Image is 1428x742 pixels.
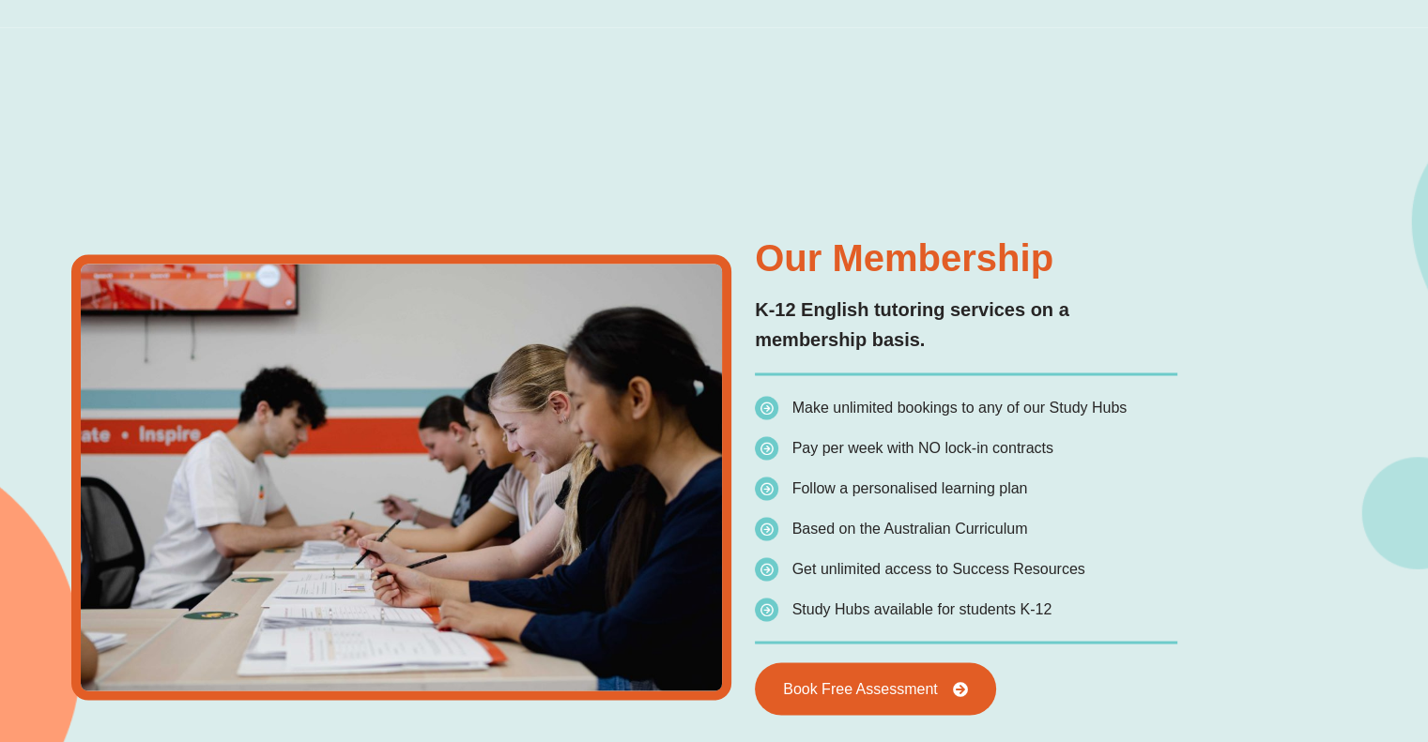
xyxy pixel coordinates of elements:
span: Based on the Australian Curriculum [792,520,1028,536]
a: Book Free Assessment [755,662,996,715]
p: K-12 English tutoring services on a membership basis. [755,295,1177,354]
span: Follow a personalised learning plan [792,479,1028,495]
span: Make unlimited bookings to any of our Study Hubs [792,399,1128,415]
button: Text [529,2,555,28]
img: icon-list.png [755,477,778,500]
img: icon-list.png [755,436,778,460]
img: icon-list.png [755,557,778,581]
span: Pay per week with NO lock-in contracts [792,439,1053,455]
img: icon-list.png [755,598,778,621]
button: Add or edit images [581,2,607,28]
h3: Our Membership [755,239,1177,277]
span: of ⁨0⁩ [197,2,225,28]
span: Get unlimited access to Success Resources [792,560,1085,576]
button: Draw [555,2,581,28]
img: icon-list.png [755,517,778,540]
span: Book Free Assessment [783,681,938,696]
iframe: Chat Widget [1115,531,1428,742]
img: icon-list.png [755,396,778,419]
span: Study Hubs available for students K-12 [792,600,1052,616]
